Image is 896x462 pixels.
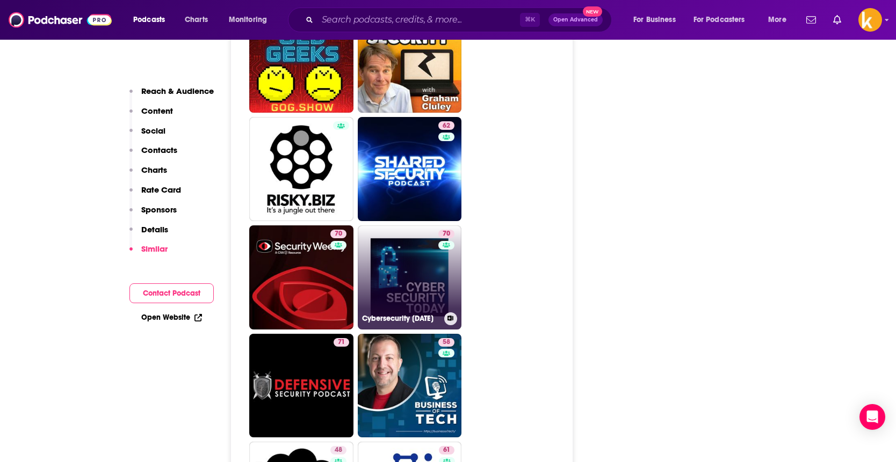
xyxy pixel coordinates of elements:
span: 61 [443,445,450,456]
span: Charts [185,12,208,27]
span: Monitoring [229,12,267,27]
button: Rate Card [129,185,181,204]
a: Charts [178,11,214,28]
a: 58 [358,334,462,438]
span: Open Advanced [553,17,598,23]
span: More [768,12,786,27]
p: Sponsors [141,204,177,215]
p: Contacts [141,145,177,155]
a: 70 [249,225,353,329]
button: Similar [129,244,168,263]
span: New [583,6,602,17]
a: 70 [330,230,346,238]
button: open menu [126,11,179,28]
span: ⌘ K [520,13,540,27]
button: Details [129,224,168,244]
p: Content [141,106,173,116]
span: 70 [443,229,450,239]
button: open menu [761,11,800,28]
a: Show notifications dropdown [829,11,846,29]
a: Show notifications dropdown [802,11,820,29]
button: Contact Podcast [129,283,214,303]
h3: Cybersecurity [DATE] [362,314,440,323]
button: Show profile menu [858,8,882,32]
span: Logged in as sshawan [858,8,882,32]
button: Content [129,106,173,126]
img: Podchaser - Follow, Share and Rate Podcasts [9,10,112,30]
span: 58 [443,337,450,348]
span: Podcasts [133,12,165,27]
p: Reach & Audience [141,86,214,96]
button: open menu [221,11,281,28]
span: For Business [633,12,676,27]
p: Details [141,224,168,234]
p: Similar [141,244,168,254]
span: 62 [443,121,450,131]
div: Search podcasts, credits, & more... [298,8,622,32]
button: Social [129,126,165,145]
p: Charts [141,165,167,175]
input: Search podcasts, credits, & more... [317,11,520,28]
a: 62 [358,117,462,221]
button: Charts [129,165,167,185]
a: 61 [439,446,454,454]
a: 58 [438,338,454,347]
span: For Podcasters [693,12,745,27]
button: Reach & Audience [129,86,214,106]
span: 71 [338,337,345,348]
a: 71 [249,334,353,438]
img: User Profile [858,8,882,32]
span: 48 [335,445,342,456]
a: 70Cybersecurity [DATE] [358,225,462,329]
span: 70 [335,229,342,239]
button: Open AdvancedNew [548,13,603,26]
p: Social [141,126,165,136]
a: 48 [330,446,346,454]
a: 73 [358,9,462,113]
p: Rate Card [141,185,181,195]
button: Sponsors [129,204,177,224]
button: open menu [626,11,689,28]
a: 70 [438,230,454,238]
a: 68 [249,9,353,113]
button: open menu [687,11,761,28]
a: Open Website [141,313,202,322]
a: 71 [334,338,349,347]
a: 62 [438,121,454,130]
div: Open Intercom Messenger [859,404,885,430]
button: Contacts [129,145,177,165]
